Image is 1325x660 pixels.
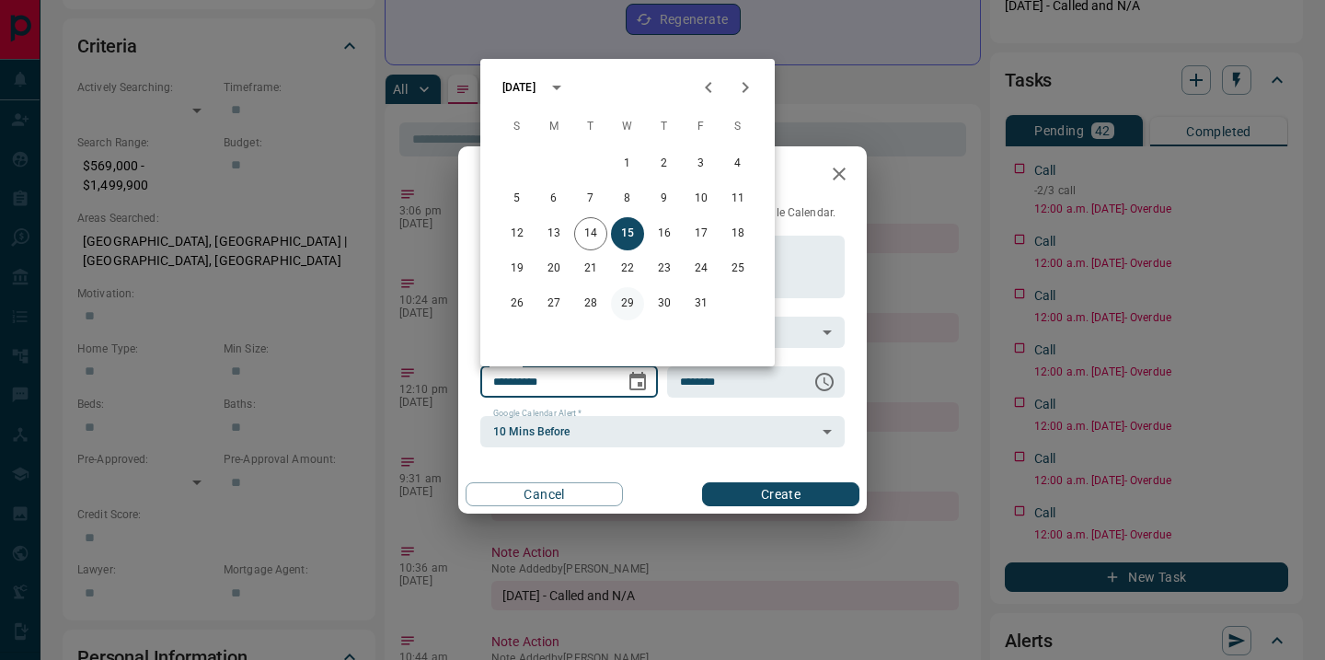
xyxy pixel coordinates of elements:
[611,217,644,250] button: 15
[537,287,570,320] button: 27
[574,252,607,285] button: 21
[493,408,582,420] label: Google Calendar Alert
[611,252,644,285] button: 22
[541,72,572,103] button: calendar view is open, switch to year view
[685,287,718,320] button: 31
[611,182,644,215] button: 8
[648,182,681,215] button: 9
[537,109,570,145] span: Monday
[501,182,534,215] button: 5
[537,182,570,215] button: 6
[648,217,681,250] button: 16
[501,287,534,320] button: 26
[721,252,755,285] button: 25
[685,252,718,285] button: 24
[680,358,704,370] label: Time
[648,147,681,180] button: 2
[611,287,644,320] button: 29
[727,69,764,106] button: Next month
[721,147,755,180] button: 4
[648,252,681,285] button: 23
[466,482,623,506] button: Cancel
[685,109,718,145] span: Friday
[501,217,534,250] button: 12
[702,482,859,506] button: Create
[685,217,718,250] button: 17
[806,364,843,400] button: Choose time, selected time is 6:00 AM
[501,109,534,145] span: Sunday
[690,69,727,106] button: Previous month
[458,146,583,205] h2: New Task
[493,358,516,370] label: Date
[574,217,607,250] button: 14
[619,364,656,400] button: Choose date, selected date is Oct 15, 2025
[537,252,570,285] button: 20
[648,287,681,320] button: 30
[685,182,718,215] button: 10
[574,287,607,320] button: 28
[574,182,607,215] button: 7
[480,416,845,447] div: 10 Mins Before
[721,109,755,145] span: Saturday
[685,147,718,180] button: 3
[574,109,607,145] span: Tuesday
[721,182,755,215] button: 11
[611,147,644,180] button: 1
[611,109,644,145] span: Wednesday
[721,217,755,250] button: 18
[501,252,534,285] button: 19
[502,79,536,96] div: [DATE]
[648,109,681,145] span: Thursday
[537,217,570,250] button: 13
